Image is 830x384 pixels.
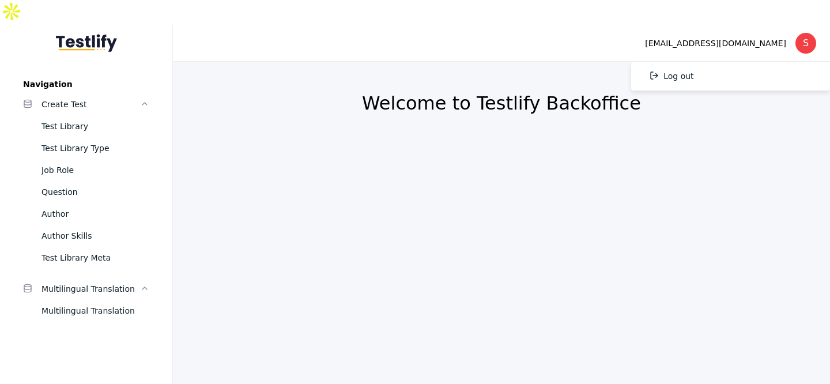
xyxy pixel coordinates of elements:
[645,36,786,50] div: [EMAIL_ADDRESS][DOMAIN_NAME]
[56,34,117,52] img: Testlify - Backoffice
[41,251,149,265] div: Test Library Meta
[41,229,149,243] div: Author Skills
[41,185,149,199] div: Question
[14,80,159,89] label: Navigation
[41,119,149,133] div: Test Library
[41,304,149,318] div: Multilingual Translation
[41,207,149,221] div: Author
[14,115,159,137] a: Test Library
[41,141,149,155] div: Test Library Type
[14,225,159,247] a: Author Skills
[795,33,816,54] div: S
[201,92,802,115] h2: Welcome to Testlify Backoffice
[41,97,140,111] div: Create Test
[41,282,140,296] div: Multilingual Translation
[14,300,159,322] a: Multilingual Translation
[14,247,159,269] a: Test Library Meta
[631,62,830,91] a: Log out
[14,181,159,203] a: Question
[41,163,149,177] div: Job Role
[14,137,159,159] a: Test Library Type
[14,203,159,225] a: Author
[14,159,159,181] a: Job Role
